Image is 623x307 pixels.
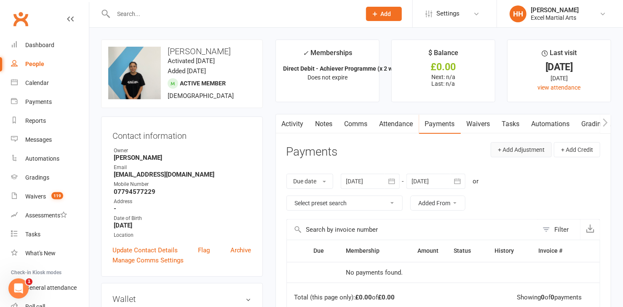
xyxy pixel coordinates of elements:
[25,136,52,143] div: Messages
[10,8,31,29] a: Clubworx
[17,115,141,124] div: AI Agent and team can help
[11,168,89,187] a: Gradings
[303,48,352,63] div: Memberships
[276,114,310,134] a: Activity
[17,211,141,220] div: Set up a new member waiver
[436,4,460,23] span: Settings
[70,251,99,257] span: Messages
[56,230,112,263] button: Messages
[25,155,59,162] div: Automations
[538,220,580,240] button: Filter
[400,240,446,262] th: Amount
[12,139,156,156] button: Search for help
[114,154,251,161] strong: [PERSON_NAME]
[112,245,178,255] a: Update Contact Details
[17,60,152,74] p: Hi [PERSON_NAME]
[114,222,251,229] strong: [DATE]
[114,171,251,178] strong: [EMAIL_ADDRESS][DOMAIN_NAME]
[12,208,156,223] div: Set up a new member waiver
[168,57,215,65] time: Activated [DATE]
[33,13,50,30] div: Profile image for Jessica
[537,84,580,91] a: view attendance
[303,49,308,57] i: ✓
[510,5,527,22] div: HH
[108,47,256,56] h3: [PERSON_NAME]
[180,80,226,87] span: Active member
[17,106,141,115] div: Ask a question
[286,174,333,189] button: Due date
[25,231,40,238] div: Tasks
[12,183,156,208] div: Let your prospects or members book and pay for classes or events online.
[11,149,89,168] a: Automations
[17,162,141,180] div: How do I convert non-attending contacts to members or prospects?
[517,294,582,301] div: Showing of payments
[11,206,89,225] a: Assessments
[487,240,531,262] th: History
[114,231,251,239] div: Location
[25,174,49,181] div: Gradings
[114,164,251,172] div: Email
[374,114,419,134] a: Attendance
[11,36,89,55] a: Dashboard
[461,114,496,134] a: Waivers
[108,47,161,99] img: image1691522073.png
[356,294,372,301] strong: £0.00
[19,251,37,257] span: Home
[310,114,339,134] a: Notes
[515,63,603,71] div: [DATE]
[11,278,89,297] a: General attendance kiosk mode
[11,130,89,149] a: Messages
[198,245,210,255] a: Flag
[428,48,458,63] div: $ Balance
[25,193,46,200] div: Waivers
[366,7,402,21] button: Add
[531,6,579,14] div: [PERSON_NAME]
[554,142,600,157] button: + Add Credit
[168,67,206,75] time: Added [DATE]
[399,63,487,71] div: £0.00
[399,74,487,87] p: Next: n/a Last: n/a
[11,244,89,263] a: What's New
[114,214,251,222] div: Date of Birth
[25,250,56,257] div: What's New
[12,159,156,183] div: How do I convert non-attending contacts to members or prospects?
[12,223,156,239] div: Using Class Kiosk Mode
[11,187,89,206] a: Waivers 119
[112,255,184,265] a: Manage Comms Settings
[114,188,251,196] strong: 07794577229
[446,240,487,262] th: Status
[114,205,251,212] strong: -
[307,74,348,81] span: Does not expire
[531,14,579,21] div: Excel Martial Arts
[8,99,160,131] div: Ask a questionAI Agent and team can help
[287,220,538,240] input: Search by invoice number
[496,114,526,134] a: Tasks
[112,230,168,263] button: Help
[473,176,479,186] div: or
[230,245,251,255] a: Archive
[410,196,465,211] button: Added From
[286,146,338,159] h3: Payments
[25,42,54,48] div: Dashboard
[112,294,251,304] h3: Wallet
[339,114,374,134] a: Comms
[17,143,68,152] span: Search for help
[11,55,89,74] a: People
[114,198,251,206] div: Address
[114,147,251,155] div: Owner
[11,93,89,111] a: Payments
[25,98,52,105] div: Payments
[134,251,147,257] span: Help
[542,48,577,63] div: Last visit
[25,212,67,219] div: Assessments
[112,128,251,140] h3: Contact information
[338,262,446,283] td: No payments found.
[11,111,89,130] a: Reports
[49,13,66,30] div: Profile image for Bec
[551,294,554,301] strong: 0
[17,74,152,88] p: How can we help?
[11,225,89,244] a: Tasks
[491,142,552,157] button: + Add Adjustment
[515,74,603,83] div: [DATE]
[25,61,44,67] div: People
